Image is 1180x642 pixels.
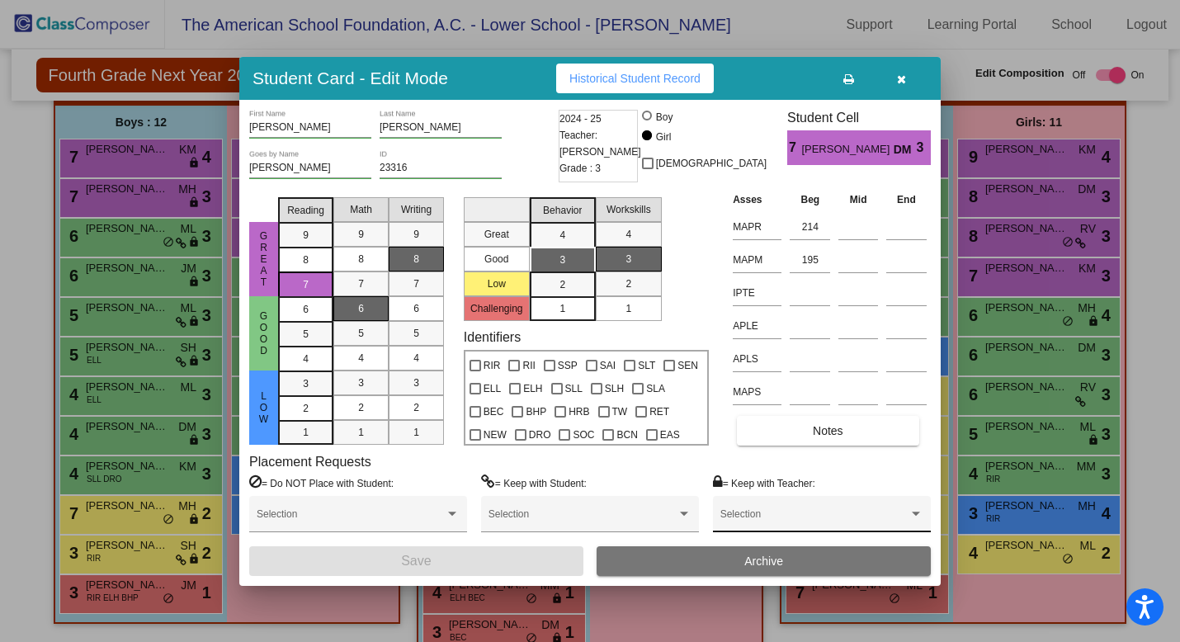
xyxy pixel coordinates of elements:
input: assessment [733,314,781,338]
div: Girl [655,130,672,144]
span: Historical Student Record [569,72,701,85]
input: assessment [733,215,781,239]
span: SLA [646,379,665,399]
span: [DEMOGRAPHIC_DATA] [656,153,767,173]
input: assessment [733,380,781,404]
span: 4 [303,352,309,366]
span: 4 [559,228,565,243]
span: 3 [413,375,419,390]
span: 6 [358,301,364,316]
span: 3 [917,138,931,158]
span: 9 [358,227,364,242]
span: SLT [638,356,655,375]
span: EAS [660,425,680,445]
span: 6 [413,301,419,316]
span: 2 [625,276,631,291]
span: 3 [303,376,309,391]
span: SLH [605,379,624,399]
span: 3 [625,252,631,267]
span: SOC [573,425,594,445]
span: 7 [358,276,364,291]
span: Good [257,310,271,356]
span: BEC [484,402,504,422]
input: Enter ID [380,163,502,174]
button: Save [249,546,583,576]
span: 8 [413,252,419,267]
span: NEW [484,425,507,445]
span: 4 [358,351,364,366]
span: Low [257,390,271,425]
span: 3 [358,375,364,390]
span: 5 [358,326,364,341]
span: 4 [413,351,419,366]
span: 8 [303,253,309,267]
span: ELH [523,379,542,399]
th: Mid [834,191,882,209]
span: 5 [303,327,309,342]
h3: Student Cell [787,110,931,125]
span: 3 [559,253,565,267]
span: Writing [401,202,432,217]
span: RIR [484,356,501,375]
span: 2024 - 25 [559,111,602,127]
span: Archive [744,555,783,568]
label: Placement Requests [249,454,371,470]
span: ELL [484,379,501,399]
input: assessment [733,347,781,371]
span: Reading [287,203,324,218]
span: 2 [559,277,565,292]
span: RET [649,402,669,422]
span: 4 [625,227,631,242]
span: Behavior [543,203,582,218]
span: 1 [413,425,419,440]
th: End [882,191,931,209]
span: DRO [529,425,551,445]
span: SAI [600,356,616,375]
span: Notes [813,424,843,437]
span: 8 [358,252,364,267]
span: 7 [787,138,801,158]
span: SSP [558,356,578,375]
span: 1 [559,301,565,316]
span: Save [401,554,431,568]
label: Identifiers [464,329,521,345]
span: DM [894,141,917,158]
span: Workskills [607,202,651,217]
span: 1 [358,425,364,440]
span: 9 [413,227,419,242]
span: Grade : 3 [559,160,601,177]
span: TW [612,402,628,422]
span: 1 [625,301,631,316]
span: SEN [677,356,698,375]
span: Great [257,230,271,288]
span: 5 [413,326,419,341]
th: Beg [786,191,834,209]
span: 7 [413,276,419,291]
label: = Keep with Student: [481,474,587,491]
button: Notes [737,416,918,446]
span: [PERSON_NAME] [801,141,893,158]
button: Historical Student Record [556,64,714,93]
h3: Student Card - Edit Mode [253,68,448,88]
span: Math [350,202,372,217]
label: = Do NOT Place with Student: [249,474,394,491]
input: goes by name [249,163,371,174]
span: 2 [413,400,419,415]
span: RII [522,356,535,375]
span: SLL [565,379,583,399]
input: assessment [733,281,781,305]
span: 2 [358,400,364,415]
span: HRB [569,402,589,422]
label: = Keep with Teacher: [713,474,815,491]
span: 9 [303,228,309,243]
span: BCN [616,425,637,445]
span: Teacher: [PERSON_NAME] [559,127,641,160]
input: assessment [733,248,781,272]
button: Archive [597,546,931,576]
span: 1 [303,425,309,440]
span: 6 [303,302,309,317]
span: BHP [526,402,546,422]
span: 7 [303,277,309,292]
div: Boy [655,110,673,125]
th: Asses [729,191,786,209]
